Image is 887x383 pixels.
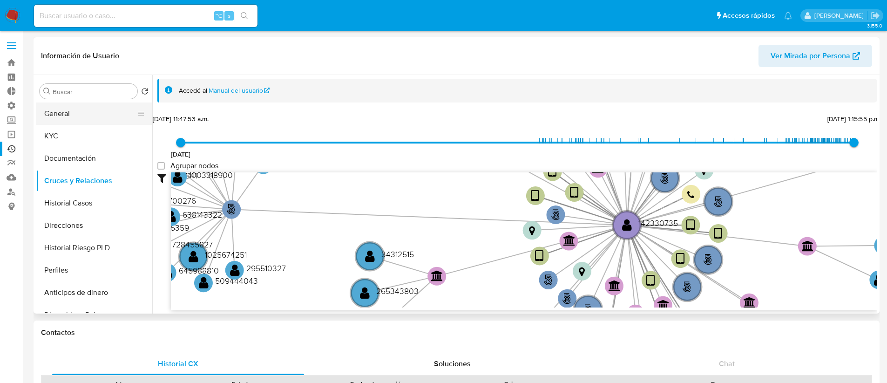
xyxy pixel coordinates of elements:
[771,45,850,67] span: Ver Mirada por Persona
[36,259,152,281] button: Perfiles
[36,125,152,147] button: KYC
[141,88,149,98] button: Volver al orden por defecto
[230,263,240,277] text: 
[660,173,669,184] text: 
[714,196,723,207] text: 
[173,170,183,184] text: 
[758,45,872,67] button: Ver Mirada por Persona
[172,239,213,250] text: 728455827
[646,274,655,287] text: 
[36,214,152,237] button: Direcciones
[228,11,230,20] span: s
[153,114,209,123] span: [DATE] 11:47:53 a.m.
[36,170,152,192] button: Cruces y Relaciones
[41,328,872,337] h1: Contactos
[802,240,814,252] text: 
[215,275,258,287] text: 509444043
[551,209,560,220] text: 
[199,276,209,289] text: 
[870,11,880,21] a: Salir
[205,249,247,260] text: 1025674251
[874,273,884,287] text: 
[657,300,670,311] text: 
[157,162,165,170] input: Agrupar nodos
[376,285,419,297] text: 265343803
[686,219,695,232] text: 
[365,249,375,263] text: 
[676,252,685,266] text: 
[744,297,756,308] text: 
[53,88,134,96] input: Buscar
[36,237,152,259] button: Historial Riesgo PLD
[814,11,867,20] p: ezequielignacio.rocha@mercadolibre.com
[183,209,222,220] text: 638143322
[189,169,233,181] text: 1003318900
[246,262,286,274] text: 295510327
[154,195,196,206] text: 526700276
[36,192,152,214] button: Historial Casos
[531,189,540,203] text: 
[434,358,471,369] span: Soluciones
[235,9,254,22] button: search-icon
[381,248,414,260] text: 34312515
[431,270,443,281] text: 
[529,226,535,236] text: 
[227,204,236,215] text: 
[714,227,723,240] text: 
[609,280,621,291] text: 
[719,358,735,369] span: Chat
[36,147,152,170] button: Documentación
[189,250,198,263] text: 
[43,88,51,95] button: Buscar
[544,274,553,286] text: 
[36,304,152,326] button: Dispositivos Point
[163,266,172,279] text: 
[570,186,579,199] text: 
[562,293,571,304] text: 
[36,281,152,304] button: Anticipos de dinero
[209,86,270,95] a: Manual del usuario
[579,267,585,277] text: 
[170,161,218,171] span: Agrupar nodos
[687,191,695,199] text: 
[171,150,191,159] span: [DATE]
[215,11,222,20] span: ⌥
[784,12,792,20] a: Notificaciones
[34,10,257,22] input: Buscar usuario o caso...
[166,210,176,223] text: 
[535,249,544,263] text: 
[548,165,557,179] text: 
[683,281,691,293] text: 
[41,51,119,61] h1: Información de Usuario
[638,217,678,229] text: 142330735
[827,114,881,123] span: [DATE] 1:15:55 p.m.
[723,11,775,21] span: Accesos rápidos
[622,218,632,232] text: 
[158,358,198,369] span: Historial CX
[563,235,576,246] text: 
[179,86,207,95] span: Accedé al
[36,103,145,125] button: General
[704,254,712,265] text: 
[179,265,219,276] text: 645988810
[360,286,370,300] text: 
